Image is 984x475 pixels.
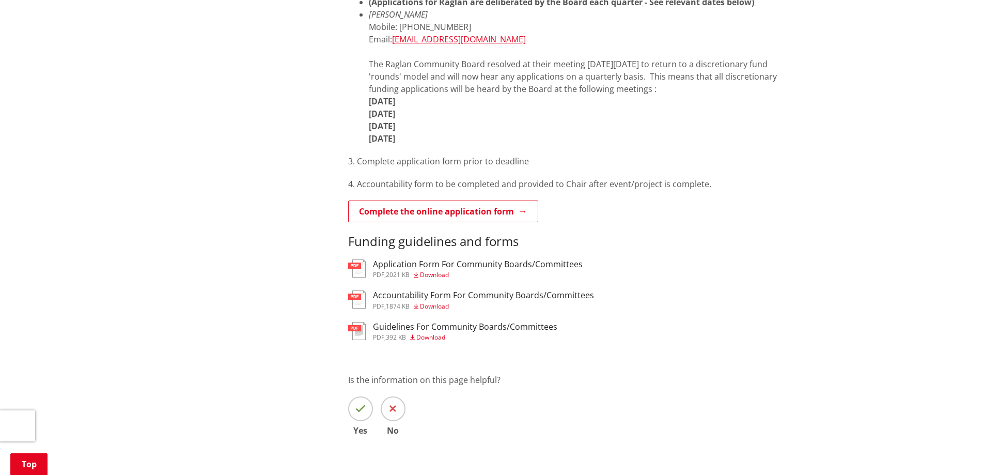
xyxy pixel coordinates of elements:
[373,333,384,342] span: pdf
[936,432,974,469] iframe: Messenger Launcher
[348,178,788,190] p: 4. Accountability form to be completed and provided to Chair after event/project is complete.
[348,290,366,309] img: document-pdf.svg
[386,302,410,311] span: 1874 KB
[386,270,410,279] span: 2021 KB
[373,270,384,279] span: pdf
[348,259,583,278] a: Application Form For Community Boards/Committees pdf,2021 KB Download
[369,108,395,119] strong: [DATE]
[373,322,557,332] h3: Guidelines For Community Boards/Committees
[348,374,788,386] p: Is the information on this page helpful?
[420,302,449,311] span: Download
[348,322,557,341] a: Guidelines For Community Boards/Committees pdf,392 KB Download
[348,322,366,340] img: document-pdf.svg
[348,201,538,222] a: Complete the online application form
[369,96,395,107] strong: [DATE]
[420,270,449,279] span: Download
[10,453,48,475] a: Top
[373,272,583,278] div: ,
[392,34,526,45] a: [EMAIL_ADDRESS][DOMAIN_NAME]
[381,426,405,435] span: No
[369,120,395,132] strong: [DATE]
[416,333,445,342] span: Download
[373,302,384,311] span: pdf
[348,234,788,249] h3: Funding guidelines and forms
[369,133,395,144] strong: [DATE]
[348,259,366,278] img: document-pdf.svg
[348,290,594,309] a: Accountability Form For Community Boards/Committees pdf,1874 KB Download
[348,156,529,167] span: 3. Complete application form prior to deadline
[386,333,406,342] span: 392 KB
[373,259,583,269] h3: Application Form For Community Boards/Committees
[373,334,557,341] div: ,
[348,426,373,435] span: Yes
[369,8,788,145] li: Mobile: [PHONE_NUMBER] Email: The Raglan Community Board resolved at their meeting [DATE][DATE] t...
[373,290,594,300] h3: Accountability Form For Community Boards/Committees
[373,303,594,310] div: ,
[369,9,428,20] em: [PERSON_NAME]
